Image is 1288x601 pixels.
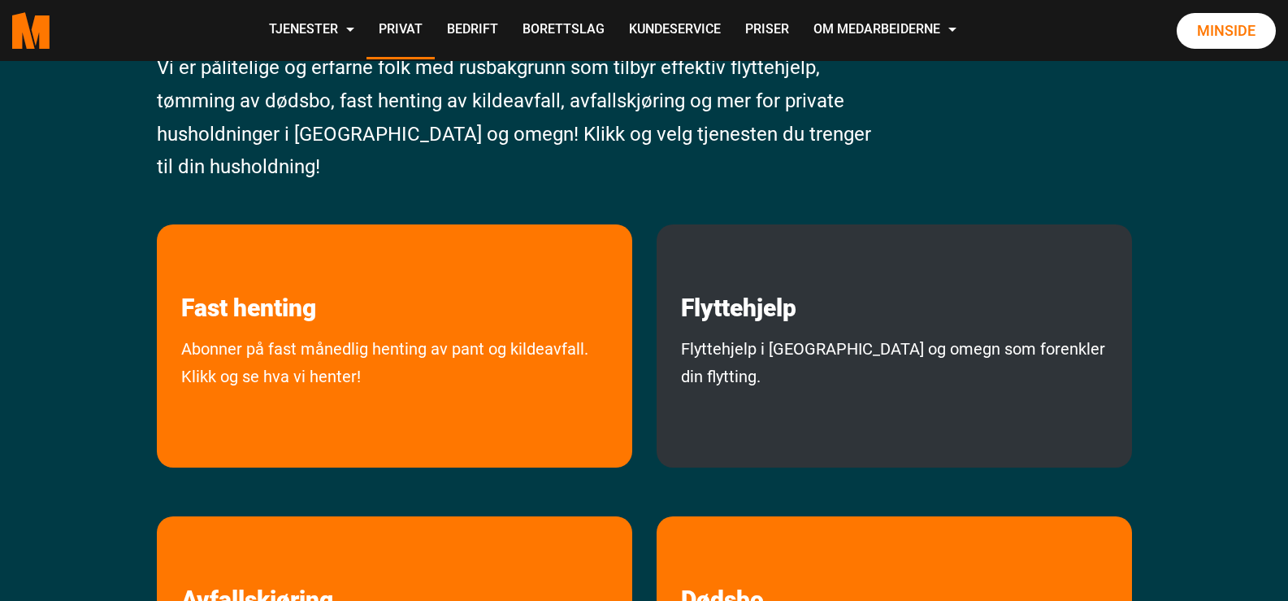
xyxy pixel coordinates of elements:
a: les mer om Flyttehjelp [657,224,821,323]
a: les mer om Fast henting [157,224,340,323]
a: Bedrift [435,2,510,59]
a: Kundeservice [617,2,733,59]
a: Tjenester [257,2,366,59]
a: Privat [366,2,435,59]
a: Minside [1177,13,1276,49]
a: Flyttehjelp i [GEOGRAPHIC_DATA] og omegn som forenkler din flytting. [657,335,1132,459]
a: Borettslag [510,2,617,59]
a: Priser [733,2,801,59]
a: Om Medarbeiderne [801,2,969,59]
a: Abonner på fast månedlig avhenting av pant og kildeavfall. Klikk og se hva vi henter! [157,335,632,459]
p: Vi er pålitelige og erfarne folk med rusbakgrunn som tilbyr effektiv flyttehjelp, tømming av døds... [157,51,883,184]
